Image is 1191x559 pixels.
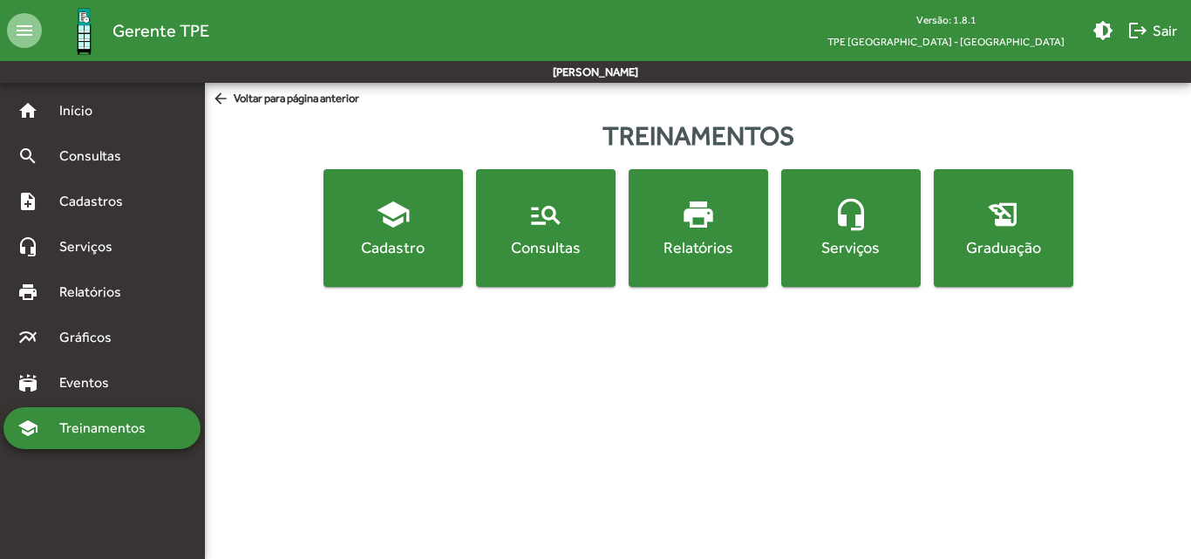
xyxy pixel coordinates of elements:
mat-icon: menu [7,13,42,48]
span: Cadastros [49,191,146,212]
mat-icon: note_add [17,191,38,212]
span: Início [49,100,118,121]
button: Consultas [476,169,616,287]
mat-icon: search [17,146,38,167]
mat-icon: home [17,100,38,121]
span: Voltar para página anterior [212,90,359,109]
span: Gerente TPE [112,17,209,44]
div: Relatórios [632,236,765,258]
mat-icon: print [17,282,38,303]
button: Graduação [934,169,1073,287]
div: Consultas [480,236,612,258]
div: Treinamentos [205,116,1191,155]
mat-icon: headset_mic [17,236,38,257]
mat-icon: headset_mic [834,197,868,232]
a: Gerente TPE [42,3,209,59]
mat-icon: arrow_back [212,90,234,109]
img: Logo [56,3,112,59]
mat-icon: history_edu [986,197,1021,232]
span: TPE [GEOGRAPHIC_DATA] - [GEOGRAPHIC_DATA] [813,31,1079,52]
button: Sair [1120,15,1184,46]
mat-icon: school [376,197,411,232]
mat-icon: brightness_medium [1092,20,1113,41]
div: Cadastro [327,236,459,258]
span: Relatórios [49,282,144,303]
button: Relatórios [629,169,768,287]
button: Cadastro [323,169,463,287]
mat-icon: print [681,197,716,232]
span: Consultas [49,146,144,167]
mat-icon: logout [1127,20,1148,41]
div: Serviços [785,236,917,258]
div: Versão: 1.8.1 [813,9,1079,31]
span: Sair [1127,15,1177,46]
span: Serviços [49,236,136,257]
div: Graduação [937,236,1070,258]
button: Serviços [781,169,921,287]
mat-icon: manage_search [528,197,563,232]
